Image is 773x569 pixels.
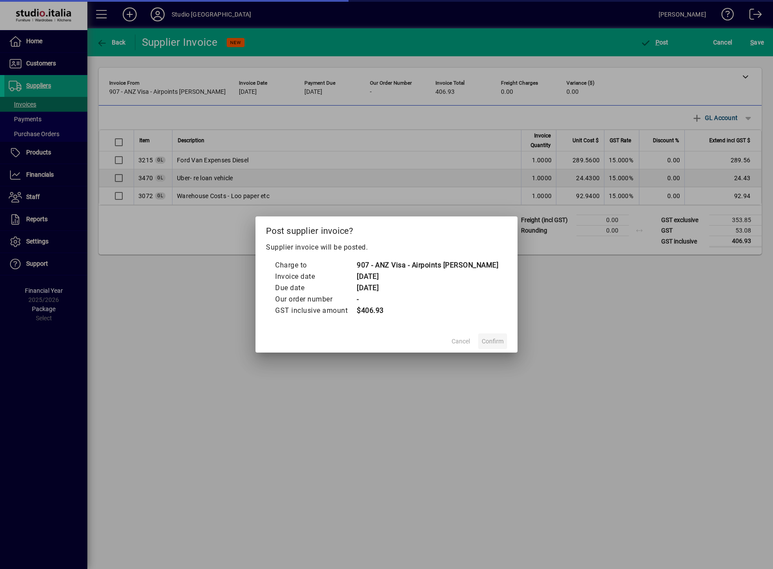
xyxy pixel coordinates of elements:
td: [DATE] [356,271,498,282]
p: Supplier invoice will be posted. [266,242,507,253]
td: [DATE] [356,282,498,294]
td: GST inclusive amount [275,305,356,316]
td: Due date [275,282,356,294]
td: Invoice date [275,271,356,282]
td: Charge to [275,260,356,271]
td: 907 - ANZ Visa - Airpoints [PERSON_NAME] [356,260,498,271]
td: Our order number [275,294,356,305]
td: $406.93 [356,305,498,316]
h2: Post supplier invoice? [255,216,518,242]
td: - [356,294,498,305]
